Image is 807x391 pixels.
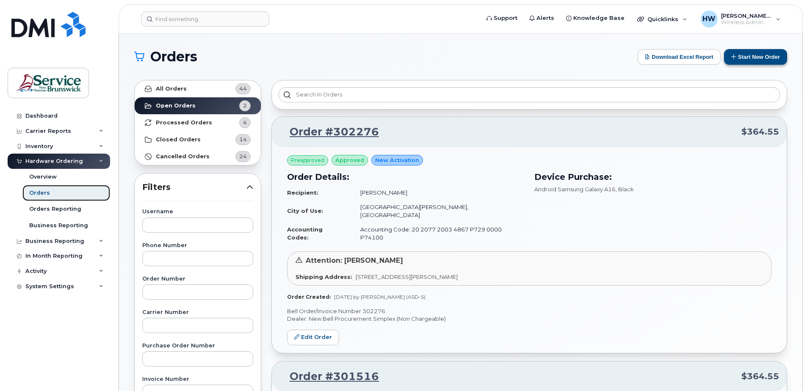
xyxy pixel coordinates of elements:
[353,200,524,222] td: [GEOGRAPHIC_DATA][PERSON_NAME], [GEOGRAPHIC_DATA]
[287,294,331,300] strong: Order Created:
[142,276,253,282] label: Order Number
[534,171,771,183] h3: Device Purchase:
[142,243,253,248] label: Phone Number
[741,126,779,138] span: $364.55
[243,118,247,127] span: 4
[356,273,458,280] span: [STREET_ADDRESS][PERSON_NAME]
[156,102,196,109] strong: Open Orders
[291,157,324,164] span: Preapproved
[156,119,212,126] strong: Processed Orders
[142,343,253,349] label: Purchase Order Number
[724,49,787,65] button: Start New Order
[279,124,379,140] a: Order #302276
[287,307,771,315] p: Bell Order/Invoice Number 302276
[334,294,426,300] span: [DATE] by [PERSON_NAME] (ASD-S)
[135,131,261,148] a: Closed Orders14
[156,136,201,143] strong: Closed Orders
[279,87,780,102] input: Search in orders
[243,102,247,110] span: 2
[335,156,364,164] span: approved
[135,80,261,97] a: All Orders44
[616,186,634,193] span: , Black
[306,256,403,264] span: Attention: [PERSON_NAME]
[239,85,247,93] span: 44
[741,370,779,383] span: $364.55
[353,222,524,245] td: Accounting Code: 20 2077 2003 4867 P729 0000 P74100
[239,152,247,160] span: 24
[142,181,246,193] span: Filters
[142,209,253,215] label: Username
[142,377,253,382] label: Invoice Number
[135,97,261,114] a: Open Orders2
[296,273,352,280] strong: Shipping Address:
[156,153,210,160] strong: Cancelled Orders
[279,369,379,384] a: Order #301516
[135,114,261,131] a: Processed Orders4
[142,310,253,315] label: Carrier Number
[287,315,771,323] p: Dealer: New Bell Procurement Simplex (Non Chargeable)
[375,156,419,164] span: New Activation
[287,207,323,214] strong: City of Use:
[287,189,318,196] strong: Recipient:
[287,226,323,241] strong: Accounting Codes:
[534,186,616,193] span: Android Samsung Galaxy A16
[287,171,524,183] h3: Order Details:
[156,85,187,92] strong: All Orders
[239,135,247,143] span: 14
[150,50,197,63] span: Orders
[353,185,524,200] td: [PERSON_NAME]
[287,330,339,345] a: Edit Order
[135,148,261,165] a: Cancelled Orders24
[638,49,721,65] button: Download Excel Report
